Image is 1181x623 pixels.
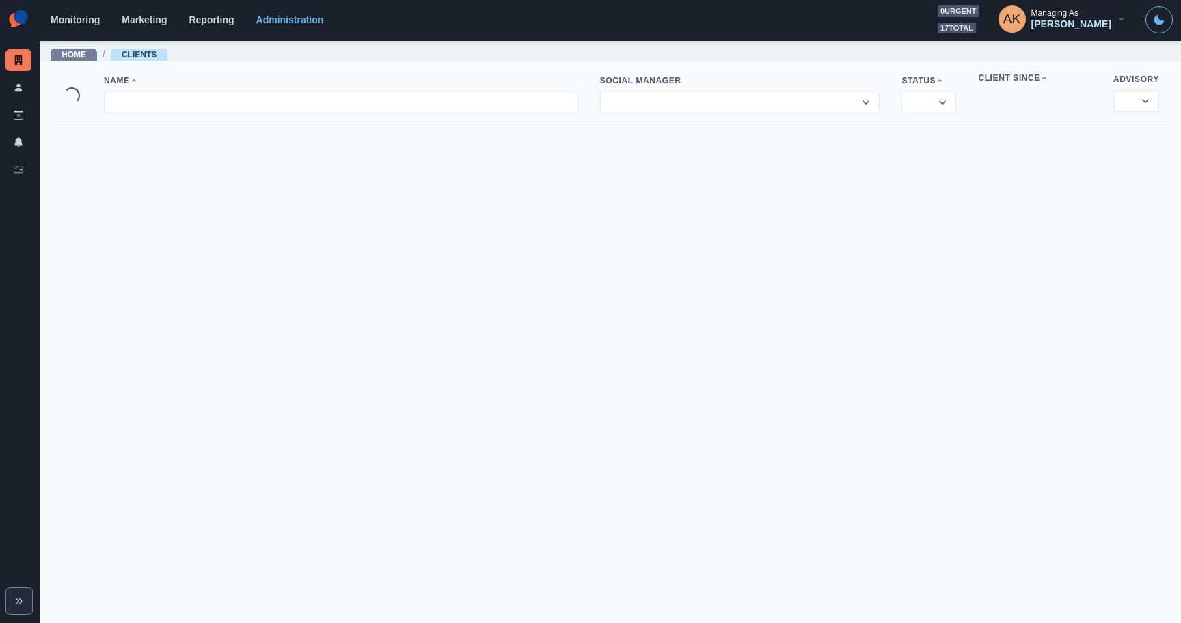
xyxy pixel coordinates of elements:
[1003,3,1021,36] div: Alex Kalogeropoulos
[978,72,1091,83] div: Client Since
[51,47,167,61] nav: breadcrumb
[5,49,31,71] a: Clients
[1031,18,1111,30] div: [PERSON_NAME]
[122,50,157,59] a: Clients
[5,77,31,98] a: Users
[600,75,880,86] div: Social Manager
[51,14,100,25] a: Monitoring
[1145,6,1173,33] button: Toggle Mode
[5,104,31,126] a: Draft Posts
[1040,74,1048,82] svg: Sort
[5,158,31,180] a: Inbox
[938,23,976,34] span: 17 total
[103,47,105,61] span: /
[901,75,956,86] div: Status
[936,77,944,85] svg: Sort
[256,14,324,25] a: Administration
[988,5,1137,33] button: Managing As[PERSON_NAME]
[130,77,138,85] svg: Sort
[122,14,167,25] a: Marketing
[1031,8,1078,18] div: Managing As
[104,75,578,86] div: Name
[189,14,234,25] a: Reporting
[5,587,33,615] button: Expand
[938,5,979,17] span: 0 urgent
[1113,74,1159,85] div: Advisory
[5,131,31,153] a: Notifications
[62,50,86,59] a: Home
